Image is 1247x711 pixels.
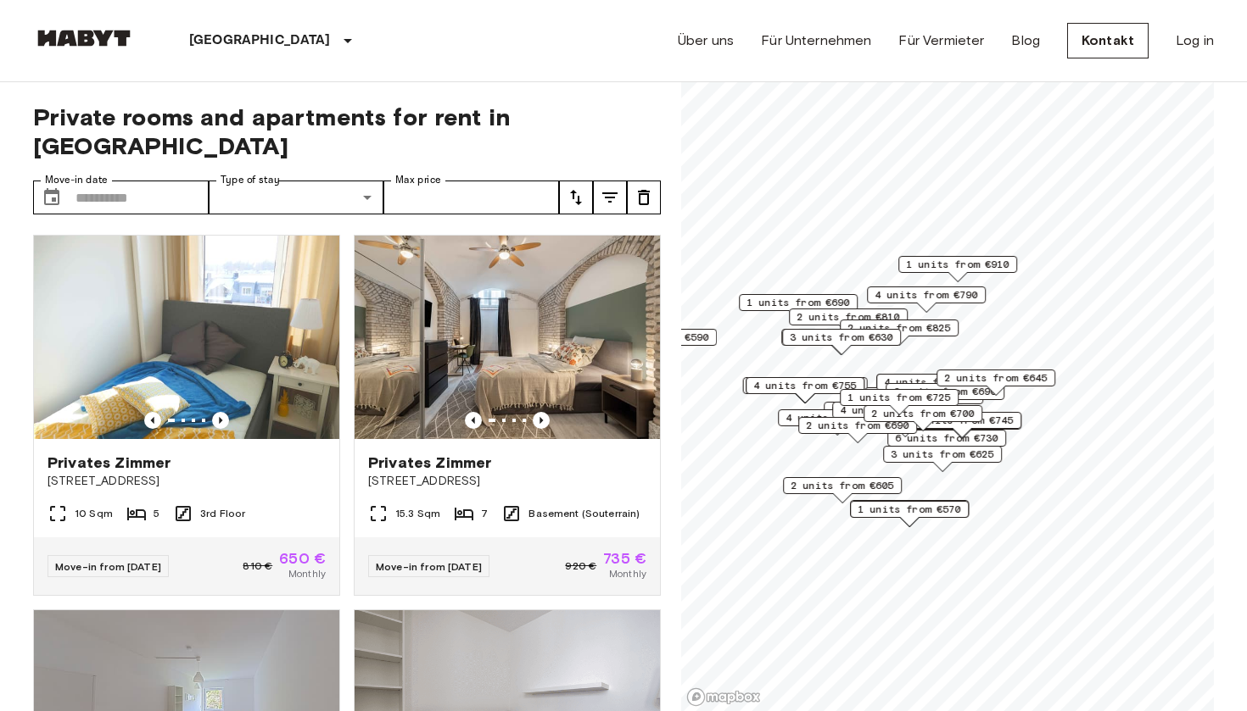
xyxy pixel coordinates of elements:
span: [STREET_ADDRESS] [48,473,326,490]
span: 7 [481,506,488,521]
div: Map marker [876,374,995,400]
span: 2 units from €645 [944,370,1048,386]
span: [STREET_ADDRESS] [368,473,646,490]
span: Privates Zimmer [48,453,171,473]
span: 3 units from €625 [891,447,994,462]
span: 650 € [279,551,326,566]
div: Map marker [746,377,864,403]
div: Map marker [840,389,959,415]
img: Marketing picture of unit DE-02-004-006-05HF [355,236,660,439]
a: Log in [1176,31,1214,51]
span: 15.3 Sqm [395,506,440,521]
span: Basement (Souterrain) [528,506,640,521]
a: Für Unternehmen [761,31,871,51]
div: Map marker [864,387,983,414]
span: 1 units from €570 [858,502,961,517]
div: Map marker [850,500,969,526]
a: Marketing picture of unit DE-02-011-001-01HFPrevious imagePrevious imagePrivates Zimmer[STREET_AD... [33,235,340,596]
span: 3 units from €745 [910,413,1014,428]
div: Map marker [739,294,858,320]
img: Habyt [33,30,135,47]
span: 5 [154,506,159,521]
div: Map marker [898,256,1017,282]
span: 2 units from €690 [806,418,909,433]
div: Map marker [743,377,868,403]
div: Map marker [937,369,1055,396]
span: 1 units from €725 [847,390,951,405]
button: Previous image [212,412,229,429]
span: 6 units from €690 [893,384,997,399]
div: Map marker [864,405,982,431]
span: 2 units from €605 [791,478,894,493]
div: Map marker [867,286,986,313]
span: 4 units from €790 [875,287,978,303]
div: Map marker [886,383,1004,409]
label: Move-in date [45,173,108,187]
a: Blog [1011,31,1040,51]
div: Map marker [887,430,1006,456]
label: Max price [395,173,441,187]
a: Über uns [678,31,734,51]
span: 810 € [243,558,272,574]
span: Private rooms and apartments for rent in [GEOGRAPHIC_DATA] [33,103,661,160]
span: 1 units from €910 [906,257,1009,272]
button: tune [559,181,593,214]
button: Previous image [144,412,161,429]
span: Monthly [609,566,646,581]
span: 735 € [603,551,646,566]
button: Choose date [35,181,69,214]
label: Type of stay [221,173,280,187]
span: Move-in from [DATE] [55,560,161,573]
span: 5 units from €715 [872,388,976,403]
span: Move-in from [DATE] [376,560,482,573]
div: Map marker [783,477,902,503]
span: 4 units from €800 [884,375,987,390]
div: Map marker [781,329,900,355]
div: Map marker [778,409,897,436]
span: 3 units from €630 [790,330,893,345]
a: Kontakt [1067,23,1149,58]
div: Map marker [840,319,959,346]
span: 2 units from €825 [847,320,951,336]
a: Mapbox logo [686,687,761,707]
span: 10 Sqm [75,506,113,521]
button: tune [627,181,661,214]
button: Previous image [465,412,482,429]
div: Map marker [850,501,969,527]
a: Für Vermieter [898,31,984,51]
button: tune [593,181,627,214]
p: [GEOGRAPHIC_DATA] [189,31,331,51]
button: Previous image [533,412,550,429]
span: 3 units from €590 [606,330,709,345]
div: Map marker [798,417,917,443]
div: Map marker [782,329,901,355]
span: Privates Zimmer [368,453,491,473]
div: Map marker [832,402,951,428]
span: 2 units from €700 [871,406,975,421]
a: Marketing picture of unit DE-02-004-006-05HFPrevious imagePrevious imagePrivates Zimmer[STREET_AD... [354,235,661,596]
span: 920 € [565,558,596,574]
span: 2 units from €810 [797,309,900,325]
div: Map marker [883,446,1002,472]
img: Marketing picture of unit DE-02-011-001-01HF [34,236,339,439]
div: Map marker [789,308,908,335]
span: 1 units from €690 [747,295,850,310]
span: Monthly [288,566,326,581]
span: 4 units from €755 [753,378,857,393]
span: 3rd Floor [200,506,245,521]
span: 4 units from €785 [786,410,889,425]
